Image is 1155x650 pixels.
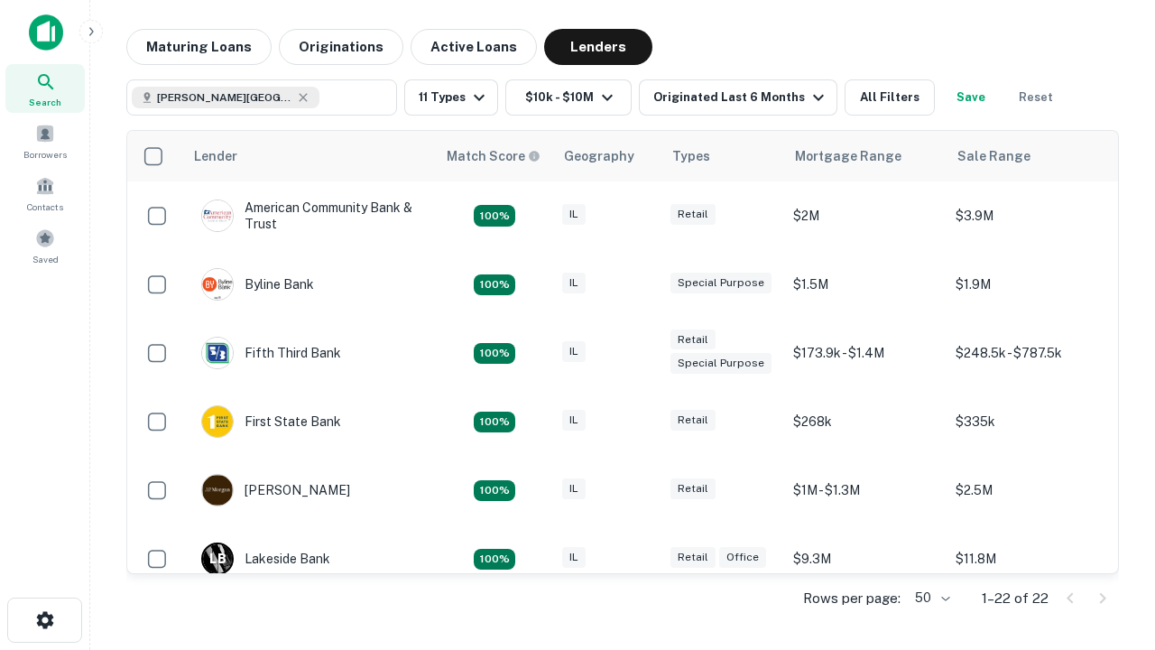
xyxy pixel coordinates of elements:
td: $2.5M [947,456,1109,525]
td: $2M [784,181,947,250]
img: picture [202,406,233,437]
h6: Match Score [447,146,537,166]
span: Search [29,95,61,109]
td: $1M - $1.3M [784,456,947,525]
div: IL [562,410,586,431]
div: Lakeside Bank [201,543,330,575]
span: Borrowers [23,147,67,162]
img: picture [202,475,233,506]
img: capitalize-icon.png [29,14,63,51]
span: Saved [32,252,59,266]
button: Maturing Loans [126,29,272,65]
div: 50 [908,585,953,611]
div: Special Purpose [670,273,772,293]
div: Capitalize uses an advanced AI algorithm to match your search with the best lender. The match sco... [447,146,541,166]
div: Lender [194,145,237,167]
div: Special Purpose [670,353,772,374]
td: $173.9k - $1.4M [784,319,947,387]
button: Active Loans [411,29,537,65]
th: Mortgage Range [784,131,947,181]
span: Contacts [27,200,63,214]
div: American Community Bank & Trust [201,200,418,232]
div: IL [562,273,586,293]
a: Borrowers [5,116,85,165]
th: Capitalize uses an advanced AI algorithm to match your search with the best lender. The match sco... [436,131,553,181]
button: Originated Last 6 Months [639,79,837,116]
div: IL [562,478,586,499]
button: 11 Types [404,79,498,116]
div: [PERSON_NAME] [201,474,350,506]
div: Matching Properties: 3, hasApolloMatch: undefined [474,549,515,571]
div: Retail [670,547,716,568]
div: Retail [670,204,716,225]
img: picture [202,338,233,368]
div: Sale Range [957,145,1030,167]
div: Types [672,145,710,167]
p: 1–22 of 22 [982,588,1049,609]
div: Retail [670,478,716,499]
div: IL [562,547,586,568]
td: $335k [947,387,1109,456]
div: Matching Properties: 2, hasApolloMatch: undefined [474,205,515,227]
a: Contacts [5,169,85,218]
div: Matching Properties: 2, hasApolloMatch: undefined [474,480,515,502]
div: IL [562,204,586,225]
button: All Filters [845,79,935,116]
button: Originations [279,29,403,65]
div: Fifth Third Bank [201,337,341,369]
td: $9.3M [784,525,947,593]
td: $3.9M [947,181,1109,250]
th: Lender [183,131,436,181]
div: Byline Bank [201,268,314,301]
div: Retail [670,330,716,350]
th: Sale Range [947,131,1109,181]
a: Saved [5,221,85,270]
img: picture [202,200,233,231]
div: Mortgage Range [795,145,901,167]
iframe: Chat Widget [1065,506,1155,592]
button: Reset [1007,79,1065,116]
p: L B [209,550,226,569]
div: Matching Properties: 2, hasApolloMatch: undefined [474,274,515,296]
span: [PERSON_NAME][GEOGRAPHIC_DATA], [GEOGRAPHIC_DATA] [157,89,292,106]
td: $268k [784,387,947,456]
div: Retail [670,410,716,431]
button: Lenders [544,29,652,65]
div: Matching Properties: 2, hasApolloMatch: undefined [474,412,515,433]
button: $10k - $10M [505,79,632,116]
button: Save your search to get updates of matches that match your search criteria. [942,79,1000,116]
div: Originated Last 6 Months [653,87,829,108]
td: $11.8M [947,525,1109,593]
div: Geography [564,145,634,167]
td: $248.5k - $787.5k [947,319,1109,387]
p: Rows per page: [803,588,901,609]
div: Matching Properties: 2, hasApolloMatch: undefined [474,343,515,365]
td: $1.5M [784,250,947,319]
div: First State Bank [201,405,341,438]
th: Types [661,131,784,181]
th: Geography [553,131,661,181]
img: picture [202,269,233,300]
td: $1.9M [947,250,1109,319]
div: Office [719,547,766,568]
div: IL [562,341,586,362]
a: Search [5,64,85,113]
